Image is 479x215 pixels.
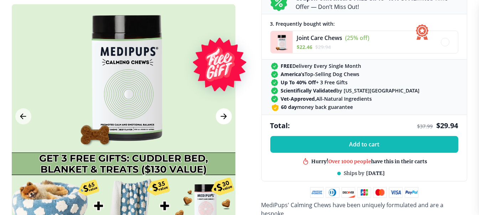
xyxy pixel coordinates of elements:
span: 3 . Frequently bought with: [270,20,335,27]
strong: FREE [281,62,293,69]
span: money back guarantee [281,104,353,110]
span: $ 22.46 [297,44,313,50]
span: Joint Care Chews [297,34,343,42]
div: Hurry! have this in their carts [311,156,427,162]
strong: America’s [281,71,305,77]
span: Delivery Every Single Month [281,62,361,69]
img: Joint Care Chews - Medipups [271,31,293,53]
button: Add to cart [270,136,458,153]
strong: Scientifically Validated [281,87,337,94]
span: $ 37.99 [417,123,433,130]
span: Top-Selling Dog Chews [281,71,360,77]
strong: Vet-Approved, [281,95,317,102]
span: Ships by [344,170,364,176]
span: [DATE] [366,170,385,176]
span: Best product [339,164,371,171]
span: Add to cart [349,141,379,148]
div: in this shop [339,164,400,171]
button: Previous Image [15,109,31,125]
span: Over 1000 people [328,156,371,162]
span: + 3 Free Gifts [281,79,348,86]
img: payment methods [310,187,418,198]
button: Next Image [216,109,232,125]
span: by [US_STATE][GEOGRAPHIC_DATA] [281,87,420,94]
span: (25% off) [345,34,370,42]
strong: 60 day [281,104,297,110]
strong: Up To 40% Off [281,79,316,86]
span: $ 29.94 [316,44,331,50]
span: $ 29.94 [437,121,458,130]
span: Total: [270,121,290,130]
span: All-Natural Ingredients [281,95,372,102]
